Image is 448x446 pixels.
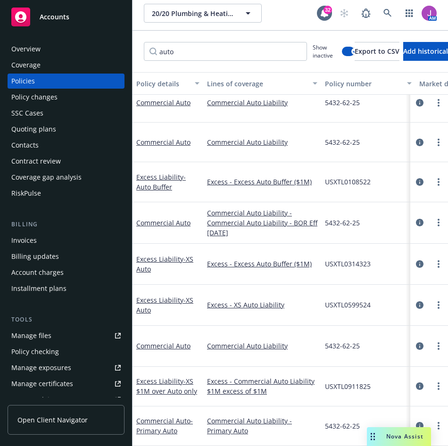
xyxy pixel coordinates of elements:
[136,79,189,89] div: Policy details
[8,138,124,153] a: Contacts
[324,6,332,14] div: 32
[207,376,317,396] a: Excess - Commercial Auto Liability $1M excess of $1M
[11,122,56,137] div: Quoting plans
[325,218,360,228] span: 5432-62-25
[11,106,43,121] div: SSC Cases
[321,72,415,95] button: Policy number
[8,281,124,296] a: Installment plans
[414,217,425,228] a: circleInformation
[386,432,423,440] span: Nova Assist
[414,176,425,188] a: circleInformation
[8,186,124,201] a: RiskPulse
[11,90,58,105] div: Policy changes
[8,360,124,375] span: Manage exposures
[8,90,124,105] a: Policy changes
[433,340,444,352] a: more
[8,376,124,391] a: Manage certificates
[8,41,124,57] a: Overview
[335,4,354,23] a: Start snowing
[11,58,41,73] div: Coverage
[414,97,425,108] a: circleInformation
[325,421,360,431] span: 5432-62-25
[400,4,419,23] a: Switch app
[11,360,71,375] div: Manage exposures
[433,137,444,148] a: more
[11,186,41,201] div: RiskPulse
[414,340,425,352] a: circleInformation
[8,392,124,407] a: Manage claims
[11,170,82,185] div: Coverage gap analysis
[11,344,59,359] div: Policy checking
[313,43,338,59] span: Show inactive
[136,98,191,107] a: Commercial Auto
[8,4,124,30] a: Accounts
[8,154,124,169] a: Contract review
[136,416,193,435] a: Commercial Auto
[11,249,59,264] div: Billing updates
[136,173,186,191] a: Excess Liability
[8,220,124,229] div: Billing
[11,265,64,280] div: Account charges
[8,170,124,185] a: Coverage gap analysis
[433,217,444,228] a: more
[11,376,73,391] div: Manage certificates
[207,300,317,310] a: Excess - XS Auto Liability
[355,47,399,56] span: Export to CSV
[11,74,35,89] div: Policies
[367,427,379,446] div: Drag to move
[207,259,317,269] a: Excess - Excess Auto Buffer ($1M)
[325,137,360,147] span: 5432-62-25
[355,42,399,61] button: Export to CSV
[325,300,371,310] span: USXTL0599524
[8,265,124,280] a: Account charges
[203,72,321,95] button: Lines of coverage
[136,296,193,314] span: - XS Auto
[8,58,124,73] a: Coverage
[136,341,191,350] a: Commercial Auto
[414,380,425,392] a: circleInformation
[136,255,193,273] span: - XS Auto
[152,8,233,18] span: 20/20 Plumbing & Heating, Inc.
[207,208,317,238] a: Commercial Auto Liability - Commercial Auto Liability - BOR Eff [DATE]
[325,259,371,269] span: USXTL0314323
[136,173,186,191] span: - Auto Buffer
[8,106,124,121] a: SSC Cases
[325,381,371,391] span: USXTL0911825
[136,255,193,273] a: Excess Liability
[136,218,191,227] a: Commercial Auto
[433,176,444,188] a: more
[414,420,425,431] a: circleInformation
[207,416,317,436] a: Commercial Auto Liability - Primary Auto
[433,299,444,311] a: more
[11,154,61,169] div: Contract review
[136,296,193,314] a: Excess Liability
[325,79,401,89] div: Policy number
[8,249,124,264] a: Billing updates
[40,13,69,21] span: Accounts
[433,420,444,431] a: more
[433,258,444,270] a: more
[414,299,425,311] a: circleInformation
[207,177,317,187] a: Excess - Excess Auto Buffer ($1M)
[136,138,191,147] a: Commercial Auto
[8,315,124,324] div: Tools
[325,341,360,351] span: 5432-62-25
[17,415,88,425] span: Open Client Navigator
[207,341,317,351] a: Commercial Auto Liability
[325,177,371,187] span: USXTL0108522
[357,4,375,23] a: Report a Bug
[433,97,444,108] a: more
[378,4,397,23] a: Search
[433,380,444,392] a: more
[11,281,66,296] div: Installment plans
[414,137,425,148] a: circleInformation
[133,72,203,95] button: Policy details
[207,98,317,107] a: Commercial Auto Liability
[8,344,124,359] a: Policy checking
[422,6,437,21] img: photo
[11,233,37,248] div: Invoices
[11,392,59,407] div: Manage claims
[11,138,39,153] div: Contacts
[414,258,425,270] a: circleInformation
[207,79,307,89] div: Lines of coverage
